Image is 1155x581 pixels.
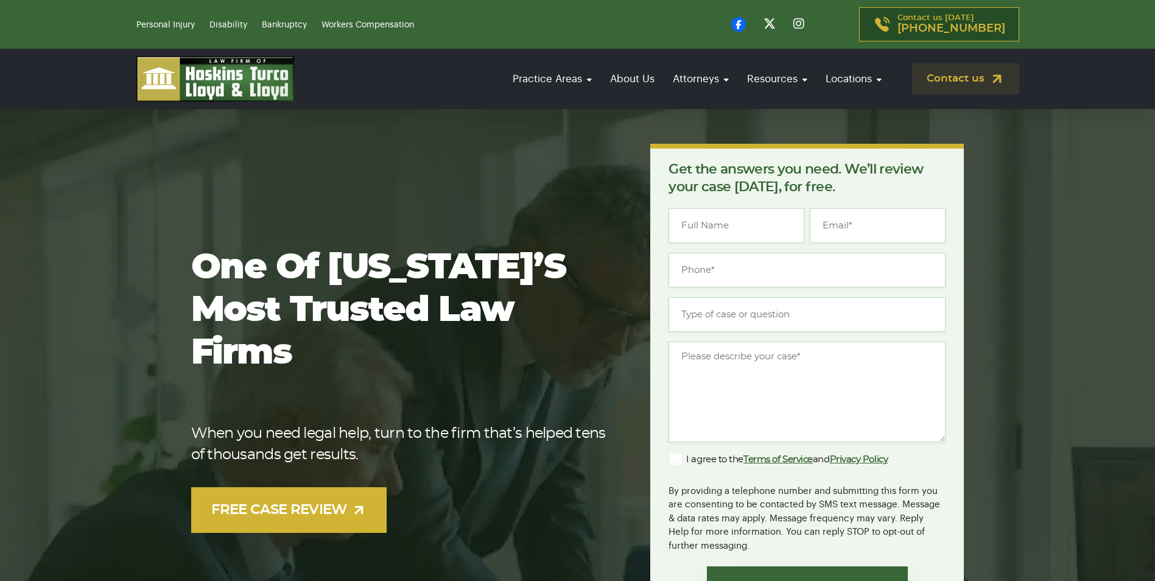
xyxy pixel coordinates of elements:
[669,452,888,467] label: I agree to the and
[820,62,888,96] a: Locations
[669,297,946,332] input: Type of case or question
[136,21,195,29] a: Personal Injury
[604,62,661,96] a: About Us
[209,21,247,29] a: Disability
[669,477,946,554] div: By providing a telephone number and submitting this form you are consenting to be contacted by SM...
[191,247,612,375] h1: One of [US_STATE]’s most trusted law firms
[669,161,946,196] p: Get the answers you need. We’ll review your case [DATE], for free.
[741,62,813,96] a: Resources
[743,455,813,464] a: Terms of Service
[191,423,612,466] p: When you need legal help, turn to the firm that’s helped tens of thousands get results.
[859,7,1019,41] a: Contact us [DATE][PHONE_NUMBER]
[897,23,1005,35] span: [PHONE_NUMBER]
[897,14,1005,35] p: Contact us [DATE]
[191,487,387,533] a: FREE CASE REVIEW
[669,253,946,287] input: Phone*
[669,208,804,243] input: Full Name
[507,62,598,96] a: Practice Areas
[351,502,367,518] img: arrow-up-right-light.svg
[810,208,946,243] input: Email*
[262,21,307,29] a: Bankruptcy
[321,21,414,29] a: Workers Compensation
[830,455,888,464] a: Privacy Policy
[912,63,1019,94] a: Contact us
[667,62,735,96] a: Attorneys
[136,56,295,102] img: logo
